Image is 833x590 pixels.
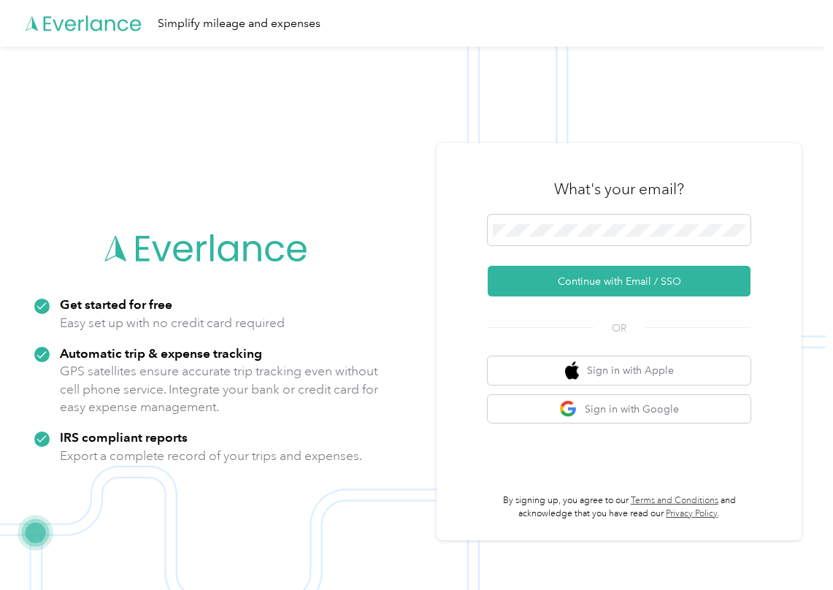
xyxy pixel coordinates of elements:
button: Continue with Email / SSO [488,266,751,296]
strong: IRS compliant reports [60,429,188,445]
button: google logoSign in with Google [488,395,751,424]
span: OR [594,321,645,336]
div: Simplify mileage and expenses [158,15,320,33]
h3: What's your email? [554,179,684,199]
p: Easy set up with no credit card required [60,314,285,332]
a: Terms and Conditions [631,495,718,506]
img: google logo [559,400,577,418]
p: Export a complete record of your trips and expenses. [60,447,362,465]
button: apple logoSign in with Apple [488,356,751,385]
strong: Automatic trip & expense tracking [60,345,262,361]
iframe: Everlance-gr Chat Button Frame [751,508,833,590]
a: Privacy Policy [666,508,718,519]
p: By signing up, you agree to our and acknowledge that you have read our . [488,494,751,520]
strong: Get started for free [60,296,172,312]
p: GPS satellites ensure accurate trip tracking even without cell phone service. Integrate your bank... [60,362,379,416]
img: apple logo [565,361,580,380]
